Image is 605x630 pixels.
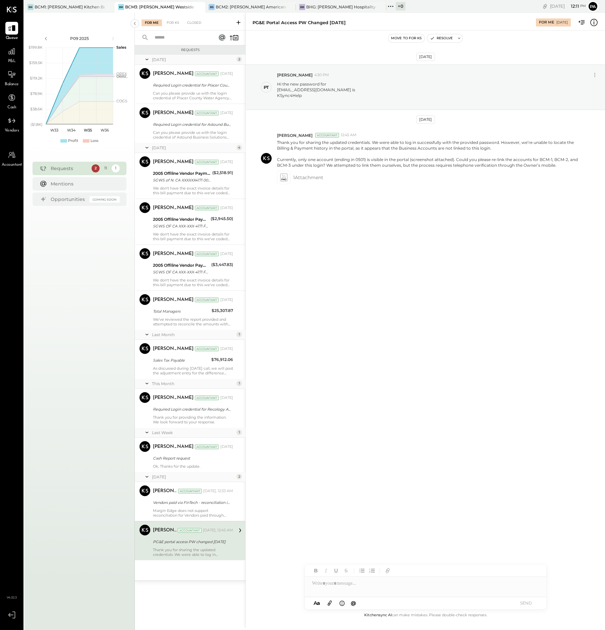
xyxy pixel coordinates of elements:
[211,356,233,363] div: $76,912.06
[100,128,109,133] text: W36
[102,164,110,172] div: 11
[299,4,305,10] div: BB
[153,499,231,506] div: Vendors paid via FinTech - reconciliation in [GEOGRAPHIC_DATA]
[195,71,219,76] div: Accountant
[314,72,329,78] span: 4:30 PM
[153,406,231,413] div: Required Login credential for Recology Auburn!
[30,107,43,111] text: $38.6K
[416,115,435,124] div: [DATE]
[67,128,75,133] text: W34
[153,251,194,257] div: [PERSON_NAME]
[211,215,233,222] div: ($2,945.50)
[5,128,19,134] span: Vendors
[90,196,120,203] div: Coming Soon
[153,357,209,364] div: Sales Tax Payable
[153,395,194,401] div: [PERSON_NAME]
[153,170,210,177] div: 2005 Offiline Vendor Payments
[153,297,194,303] div: [PERSON_NAME]
[153,82,231,89] div: Required Login credential for Placer County Water Agency!
[342,566,350,575] button: Strikethrough
[153,110,194,116] div: [PERSON_NAME]
[178,528,202,533] div: Accountant
[125,4,195,10] div: BCM3: [PERSON_NAME] Westside Grill
[349,599,358,607] button: @
[118,4,124,10] div: BR
[357,566,366,575] button: Unordered List
[116,99,127,103] text: COGS
[184,19,205,26] div: Closed
[153,130,233,140] div: Can you please provide us with the login credential of Astound Business Solutions portal? so base...
[220,251,233,257] div: [DATE]
[277,140,584,168] p: Thank you for sharing the updated credentials. We were able to log in successfully with the provi...
[6,35,18,41] span: Queue
[152,145,235,151] div: [DATE]
[152,332,235,337] div: Last Month
[236,332,242,337] div: 1
[0,114,23,134] a: Vendors
[153,70,194,77] div: [PERSON_NAME]
[312,566,320,575] button: Bold
[153,177,210,183] div: SGWS of N. CA XXXXXX4171 00082 SGWS of N. CA XXXXXX4171 XXXXXX5814 [DATE] TRACE#-02
[277,72,313,78] span: [PERSON_NAME]
[50,128,58,133] text: W33
[51,165,88,172] div: Requests
[203,528,233,533] div: [DATE], 12:45 AM
[153,232,233,241] div: We don't have the exact invoice details for this bill payment due to this we've coded this paymen...
[7,105,16,111] span: Cash
[153,205,194,211] div: [PERSON_NAME]
[153,159,194,165] div: [PERSON_NAME]
[236,474,242,479] div: 2
[153,464,233,469] div: Ok, Thanks for the update.
[163,19,182,26] div: For KS
[152,430,235,435] div: Last Week
[51,36,108,41] div: P09 2025
[396,2,405,10] div: + 0
[112,164,120,172] div: 1
[550,3,586,9] div: [DATE]
[332,566,340,575] button: Underline
[68,138,78,144] div: Profit
[153,538,231,545] div: PG&E portal access PW changed [DATE]
[312,599,322,607] button: Aa
[142,19,162,26] div: For Me
[153,488,177,494] div: [PERSON_NAME]
[351,600,356,606] span: @
[539,20,554,25] div: For Me
[315,133,339,138] div: Accountant
[153,278,233,287] div: We don't have the exact invoice details for this bill payment due to this we've coded this paymen...
[0,149,23,168] a: Accountant
[153,223,209,229] div: SGWS OF CA XXX-XXX-4171 FL XXXX1002
[5,82,19,88] span: Balance
[236,145,242,150] div: 4
[153,508,233,518] div: Margin Edge does not support reconciliation for Vendors paid through Fintech. In these cases, we’...
[212,307,233,314] div: $25,307.87
[152,57,235,62] div: [DATE]
[195,347,219,351] div: Accountant
[30,76,43,81] text: $119.2K
[195,206,219,210] div: Accountant
[0,68,23,88] a: Balance
[416,53,435,61] div: [DATE]
[35,4,105,10] div: BCM1: [PERSON_NAME] Kitchen Bar Market
[220,444,233,450] div: [DATE]
[153,346,194,352] div: [PERSON_NAME]
[0,91,23,111] a: Cash
[277,81,355,104] p: Hi the new password for
[277,87,355,93] div: [EMAIL_ADDRESS][DOMAIN_NAME] is
[195,111,219,115] div: Accountant
[8,58,16,64] span: P&L
[556,20,568,25] div: [DATE]
[153,216,209,223] div: 2005 Offiline Vendor Payments
[153,443,194,450] div: [PERSON_NAME]
[116,71,127,76] text: OPEX
[153,317,233,326] div: We've reviewed the report provided and attempted to reconcile the amounts with the ADP Payroll re...
[152,381,235,386] div: This Month
[153,415,233,424] div: Thank you for providing the information. We look forward to your response.
[31,122,43,127] text: ($1.8K)
[195,252,219,256] div: Accountant
[91,138,98,144] div: Loss
[0,22,23,41] a: Queue
[195,160,219,164] div: Accountant
[277,93,355,98] div: KSync4Help
[153,527,176,534] div: [PERSON_NAME]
